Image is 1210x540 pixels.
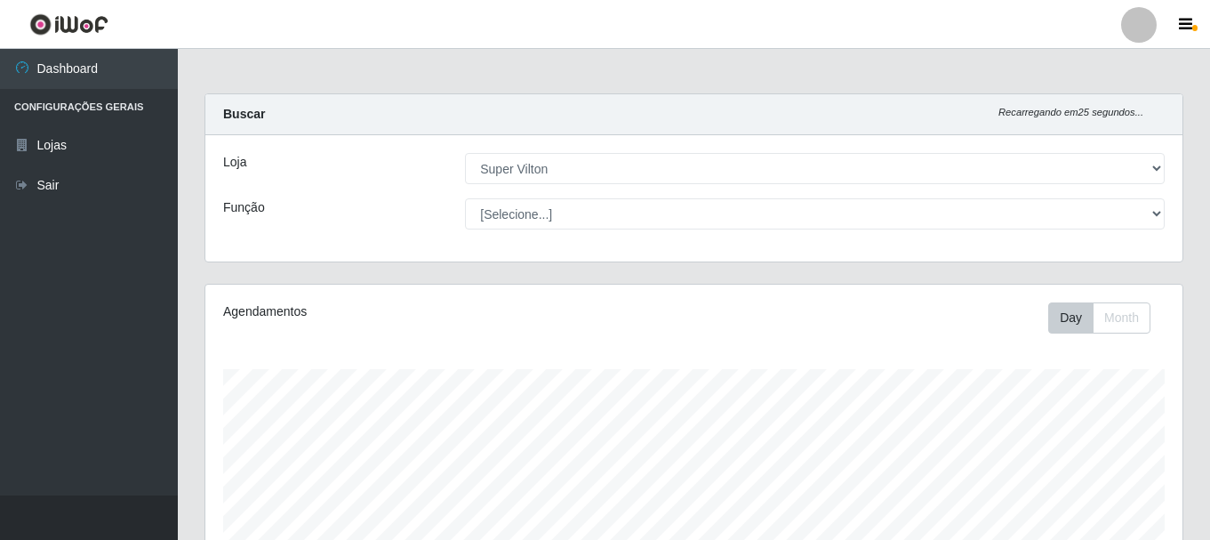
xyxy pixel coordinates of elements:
[1048,302,1150,334] div: First group
[223,198,265,217] label: Função
[223,153,246,172] label: Loja
[223,302,600,321] div: Agendamentos
[1093,302,1150,334] button: Month
[1048,302,1165,334] div: Toolbar with button groups
[29,13,108,36] img: CoreUI Logo
[223,107,265,121] strong: Buscar
[1048,302,1094,334] button: Day
[998,107,1143,117] i: Recarregando em 25 segundos...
